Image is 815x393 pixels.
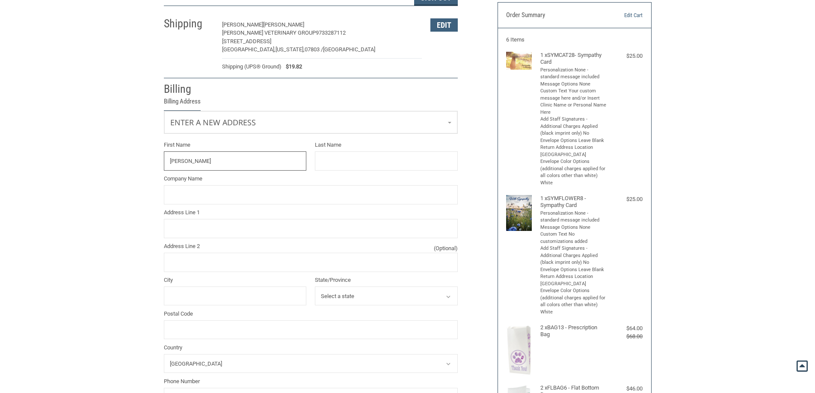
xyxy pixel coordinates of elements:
[540,116,607,137] li: Add Staff Signatures - Additional Charges Applied (black imprint only) No
[608,324,643,333] div: $64.00
[222,46,276,53] span: [GEOGRAPHIC_DATA],
[164,111,457,133] a: Enter or select a different address
[164,82,214,96] h2: Billing
[434,244,458,253] small: (Optional)
[796,360,809,372] div: Scroll Back to Top
[540,195,607,209] h4: 1 x SYMFLOWER8 - Sympathy Card
[608,332,643,341] div: $68.00
[222,62,282,71] span: Shipping (UPS® Ground)
[540,224,607,231] li: Message Options None
[164,242,458,251] label: Address Line 2
[540,88,607,116] li: Custom Text Your custom message here and/or Insert Clinic Name or Personal Name Here
[164,97,201,111] legend: Billing Address
[540,287,607,316] li: Envelope Color Options (additional charges applied for all colors other than white) White
[540,81,607,88] li: Message Options None
[599,11,643,20] a: Edit Cart
[608,52,643,60] div: $25.00
[315,276,458,284] label: State/Province
[540,158,607,186] li: Envelope Color Options (additional charges applied for all colors other than white) White
[276,46,305,53] span: [US_STATE],
[540,266,607,274] li: Envelope Options Leave Blank
[608,384,643,393] div: $46.00
[263,21,304,28] span: [PERSON_NAME]
[170,117,256,127] span: Enter a new address
[506,36,643,43] h3: 6 Items
[430,18,458,32] button: Edit
[164,208,458,217] label: Address Line 1
[222,21,263,28] span: [PERSON_NAME]
[222,30,316,36] span: [PERSON_NAME] VETERINARY GROUP
[540,210,607,224] li: Personalization None - standard message included
[315,141,458,149] label: Last Name
[540,52,607,66] h4: 1 x SYMCAT28- Sympathy Card
[164,141,307,149] label: First Name
[222,38,271,44] span: [STREET_ADDRESS]
[282,62,302,71] span: $19.82
[164,174,458,183] label: Company Name
[323,46,375,53] span: [GEOGRAPHIC_DATA]
[540,137,607,145] li: Envelope Options Leave Blank
[164,343,458,352] label: Country
[316,30,346,36] span: 9733287112
[540,324,607,338] h4: 2 x BAG13 - Prescription Bag
[164,17,214,31] h2: Shipping
[305,46,323,53] span: 07803 /
[506,11,599,20] h3: Order Summary
[540,67,607,81] li: Personalization None - standard message included
[164,276,307,284] label: City
[540,245,607,266] li: Add Staff Signatures - Additional Charges Applied (black imprint only) No
[540,144,607,158] li: Return Address Location [GEOGRAPHIC_DATA]
[164,310,458,318] label: Postal Code
[796,360,809,372] svg: submit
[540,231,607,245] li: Custom Text No customizations added
[164,377,458,386] label: Phone Number
[540,273,607,287] li: Return Address Location [GEOGRAPHIC_DATA]
[608,195,643,204] div: $25.00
